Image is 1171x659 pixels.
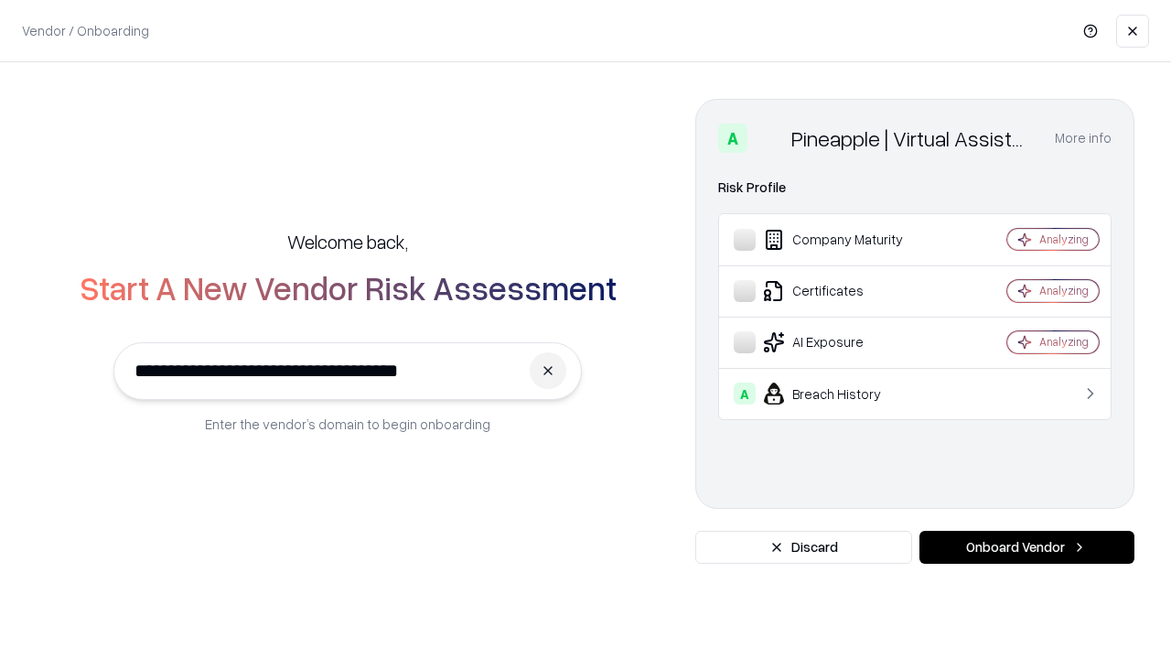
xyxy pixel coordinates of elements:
[695,531,912,564] button: Discard
[919,531,1134,564] button: Onboard Vendor
[734,331,952,353] div: AI Exposure
[1039,283,1089,298] div: Analyzing
[205,415,490,434] p: Enter the vendor’s domain to begin onboarding
[1055,122,1112,155] button: More info
[734,383,952,405] div: Breach History
[734,280,952,302] div: Certificates
[718,177,1112,199] div: Risk Profile
[718,124,747,153] div: A
[22,21,149,40] p: Vendor / Onboarding
[287,229,408,254] h5: Welcome back,
[755,124,784,153] img: Pineapple | Virtual Assistant Agency
[1039,232,1089,247] div: Analyzing
[80,269,617,306] h2: Start A New Vendor Risk Assessment
[791,124,1033,153] div: Pineapple | Virtual Assistant Agency
[734,383,756,405] div: A
[734,229,952,251] div: Company Maturity
[1039,334,1089,350] div: Analyzing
